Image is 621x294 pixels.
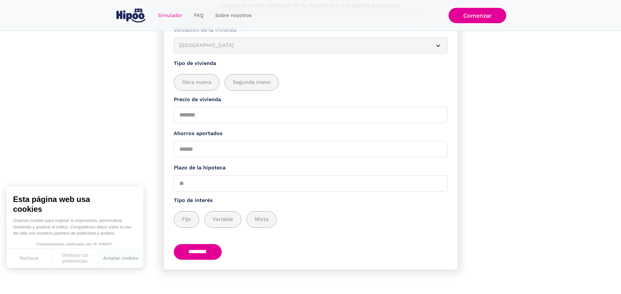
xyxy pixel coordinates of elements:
[179,41,426,50] div: [GEOGRAPHIC_DATA]
[182,78,211,86] span: Obra nueva
[174,96,448,104] label: Precio de vivienda
[213,215,233,224] span: Variable
[209,9,258,22] a: Sobre nosotros
[174,196,448,205] label: Tipo de interés
[449,8,506,23] a: Comenzar
[174,59,448,68] label: Tipo de vivienda
[188,9,209,22] a: FAQ
[164,16,457,270] form: Simulador Form
[174,164,448,172] label: Plazo de la hipoteca
[174,74,448,91] div: add_description_here
[233,78,271,86] span: Segunda mano
[182,215,191,224] span: Fijo
[174,37,448,54] article: [GEOGRAPHIC_DATA]
[255,215,269,224] span: Mixta
[115,6,147,25] a: home
[174,211,448,228] div: add_description_here
[174,130,448,138] label: Ahorros aportados
[152,9,188,22] a: Simulador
